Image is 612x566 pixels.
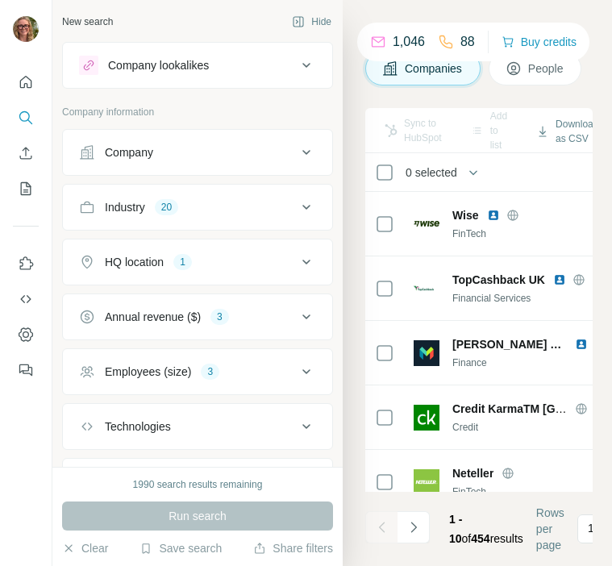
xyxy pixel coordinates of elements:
p: 10 [588,520,601,536]
button: Use Surfe on LinkedIn [13,249,39,278]
img: Logo of TopCashback UK [414,285,439,292]
span: Companies [405,60,464,77]
span: People [528,60,565,77]
div: Annual revenue ($) [105,309,201,325]
div: Company lookalikes [108,57,209,73]
img: Logo of Monzo Bank [414,340,439,366]
span: Wise [452,207,479,223]
button: Buy credits [502,31,577,53]
img: Logo of Neteller [414,469,439,495]
img: LinkedIn logo [553,273,566,286]
div: 20 [155,200,178,214]
span: 454 [471,532,489,545]
button: Quick start [13,68,39,97]
button: My lists [13,174,39,203]
div: 1 [173,255,192,269]
button: HQ location1 [63,243,332,281]
button: Hide [281,10,343,34]
button: Annual revenue ($)3 [63,298,332,336]
span: results [449,513,523,545]
button: Download as CSV [525,112,610,151]
div: Company [105,144,153,160]
button: Company [63,133,332,172]
button: Employees (size)3 [63,352,332,391]
h4: Search [365,19,593,42]
p: 1,046 [393,32,425,52]
button: Dashboard [13,320,39,349]
div: 3 [201,364,219,379]
img: Logo of Wise [414,221,439,227]
button: Company lookalikes [63,46,332,85]
span: 0 selected [406,164,457,181]
button: Navigate to next page [398,511,430,543]
button: Share filters [253,540,333,556]
p: 88 [460,32,475,52]
div: Employees (size) [105,364,191,380]
img: LinkedIn logo [575,338,588,351]
button: Use Surfe API [13,285,39,314]
div: New search [62,15,113,29]
button: Search [13,103,39,132]
span: TopCashback UK [452,272,545,288]
p: Company information [62,105,333,119]
span: Rows per page [536,505,564,553]
div: 1990 search results remaining [133,477,263,492]
img: Logo of Credit KarmaTM Canada [414,405,439,431]
img: LinkedIn logo [487,209,500,222]
button: Keywords [63,462,332,501]
button: Enrich CSV [13,139,39,168]
div: 3 [210,310,229,324]
span: 1 - 10 [449,513,462,545]
div: Industry [105,199,145,215]
span: [PERSON_NAME] Bank [452,336,567,352]
div: HQ location [105,254,164,270]
span: of [462,532,472,545]
button: Technologies [63,407,332,446]
div: Technologies [105,418,171,435]
button: Feedback [13,356,39,385]
button: Clear [62,540,108,556]
button: Industry20 [63,188,332,227]
span: Neteller [452,465,493,481]
img: Avatar [13,16,39,42]
button: Save search [139,540,222,556]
